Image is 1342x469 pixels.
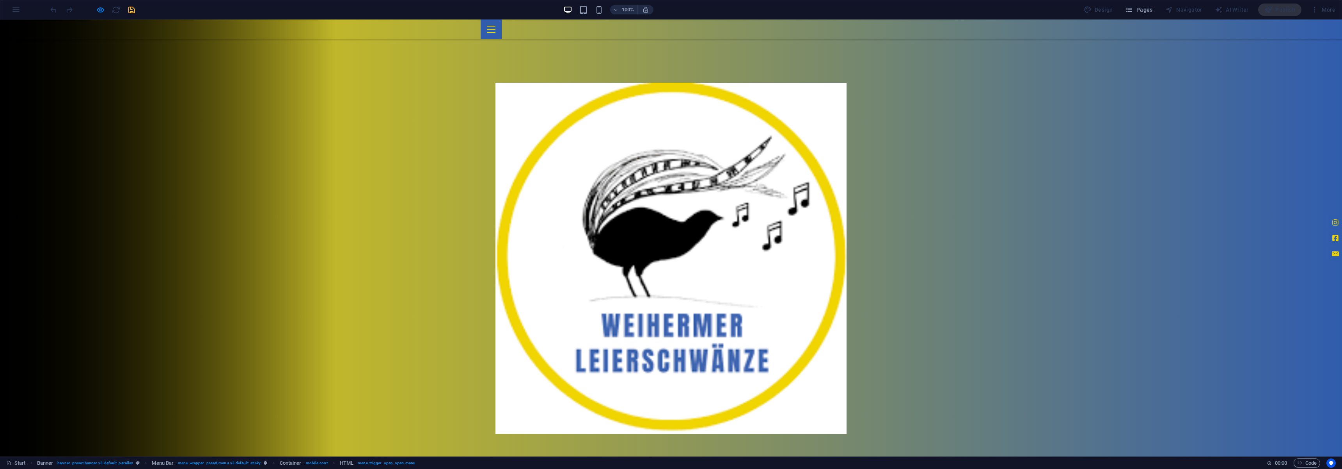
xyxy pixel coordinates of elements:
[1280,460,1282,466] span: :
[1122,4,1156,16] button: Pages
[152,458,174,468] span: Click to select. Double-click to edit
[1326,458,1336,468] button: Usercentrics
[642,6,649,13] i: On resize automatically adjust zoom level to fit chosen device.
[280,458,302,468] span: Click to select. Double-click to edit
[264,461,267,465] i: This element is a customizable preset
[1081,4,1116,16] div: Design (Ctrl+Alt+Y)
[1125,6,1152,14] span: Pages
[1275,458,1287,468] span: 00 00
[495,63,847,414] img: hosting225533.ae9ba.netcup.net
[305,458,328,468] span: . mobile-cont
[1297,458,1317,468] span: Code
[357,458,415,468] span: . menu-trigger .open .open-menu
[56,458,133,468] span: . banner .preset-banner-v3-default .parallax
[340,458,353,468] span: Click to select. Double-click to edit
[610,5,638,14] button: 100%
[1294,458,1320,468] button: Code
[6,458,26,468] a: Click to cancel selection. Double-click to open Pages
[177,458,261,468] span: . menu-wrapper .preset-menu-v2-default .sticky
[622,5,634,14] h6: 100%
[37,458,53,468] span: Click to select. Double-click to edit
[37,458,415,468] nav: breadcrumb
[1329,227,1342,241] a: Email an Leierschwänze
[136,461,140,465] i: This element is a customizable preset
[1267,458,1287,468] h6: Session time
